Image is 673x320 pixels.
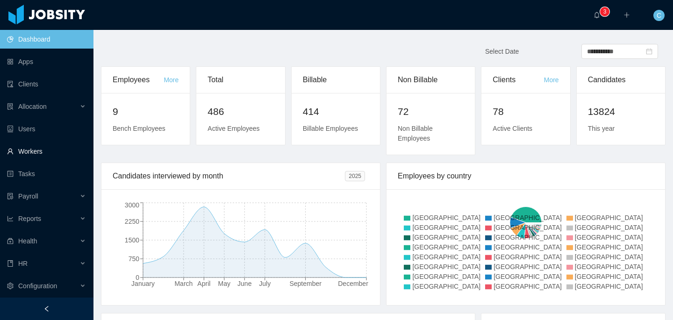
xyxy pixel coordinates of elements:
span: [GEOGRAPHIC_DATA] [494,273,562,280]
tspan: June [237,280,252,287]
span: [GEOGRAPHIC_DATA] [494,214,562,221]
tspan: 2250 [125,218,139,225]
i: icon: setting [7,283,14,289]
span: Active Employees [208,125,259,132]
div: Employees by country [398,163,654,189]
span: HR [18,260,28,267]
div: Total [208,67,273,93]
div: Non Billable [398,67,464,93]
span: [GEOGRAPHIC_DATA] [575,214,643,221]
span: [GEOGRAPHIC_DATA] [412,234,480,241]
span: [GEOGRAPHIC_DATA] [575,224,643,231]
a: icon: robotUsers [7,120,86,138]
span: [GEOGRAPHIC_DATA] [494,234,562,241]
span: [GEOGRAPHIC_DATA] [412,283,480,290]
span: [GEOGRAPHIC_DATA] [412,224,480,231]
h2: 13824 [588,104,654,119]
a: icon: pie-chartDashboard [7,30,86,49]
tspan: 750 [129,255,140,263]
a: More [164,76,179,84]
div: Employees [113,67,164,93]
span: Select Date [485,48,519,55]
tspan: 1500 [125,236,139,244]
a: icon: userWorkers [7,142,86,161]
span: [GEOGRAPHIC_DATA] [412,273,480,280]
a: icon: profileTasks [7,164,86,183]
span: Billable Employees [303,125,358,132]
span: [GEOGRAPHIC_DATA] [575,283,643,290]
i: icon: medicine-box [7,238,14,244]
i: icon: line-chart [7,215,14,222]
tspan: July [259,280,271,287]
span: Health [18,237,37,245]
div: Clients [493,67,544,93]
tspan: 0 [136,274,139,281]
tspan: 3000 [125,201,139,209]
span: 2025 [345,171,365,181]
i: icon: plus [623,12,630,18]
div: Candidates [588,67,654,93]
i: icon: solution [7,103,14,110]
span: [GEOGRAPHIC_DATA] [494,253,562,261]
span: Configuration [18,282,57,290]
span: [GEOGRAPHIC_DATA] [575,253,643,261]
i: icon: bell [594,12,600,18]
h2: 486 [208,104,273,119]
div: Candidates interviewed by month [113,163,345,189]
tspan: April [197,280,210,287]
tspan: March [174,280,193,287]
i: icon: book [7,260,14,267]
a: icon: appstoreApps [7,52,86,71]
span: [GEOGRAPHIC_DATA] [412,253,480,261]
tspan: December [338,280,368,287]
span: Allocation [18,103,47,110]
span: [GEOGRAPHIC_DATA] [494,263,562,270]
span: [GEOGRAPHIC_DATA] [575,263,643,270]
span: [GEOGRAPHIC_DATA] [412,214,480,221]
span: Active Clients [493,125,532,132]
span: [GEOGRAPHIC_DATA] [412,263,480,270]
sup: 3 [600,7,609,16]
i: icon: file-protect [7,193,14,199]
span: Reports [18,215,41,222]
span: [GEOGRAPHIC_DATA] [575,273,643,280]
span: Bench Employees [113,125,165,132]
span: [GEOGRAPHIC_DATA] [575,234,643,241]
span: [GEOGRAPHIC_DATA] [494,224,562,231]
span: Payroll [18,192,38,200]
span: [GEOGRAPHIC_DATA] [575,243,643,251]
tspan: September [289,280,322,287]
a: More [544,76,559,84]
tspan: January [131,280,155,287]
span: [GEOGRAPHIC_DATA] [494,283,562,290]
div: Billable [303,67,369,93]
a: icon: auditClients [7,75,86,93]
h2: 78 [493,104,558,119]
span: This year [588,125,615,132]
span: C [657,10,661,21]
span: [GEOGRAPHIC_DATA] [412,243,480,251]
h2: 72 [398,104,464,119]
h2: 414 [303,104,369,119]
tspan: May [218,280,230,287]
span: [GEOGRAPHIC_DATA] [494,243,562,251]
i: icon: calendar [646,48,652,55]
span: Non Billable Employees [398,125,433,142]
h2: 9 [113,104,179,119]
p: 3 [603,7,607,16]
